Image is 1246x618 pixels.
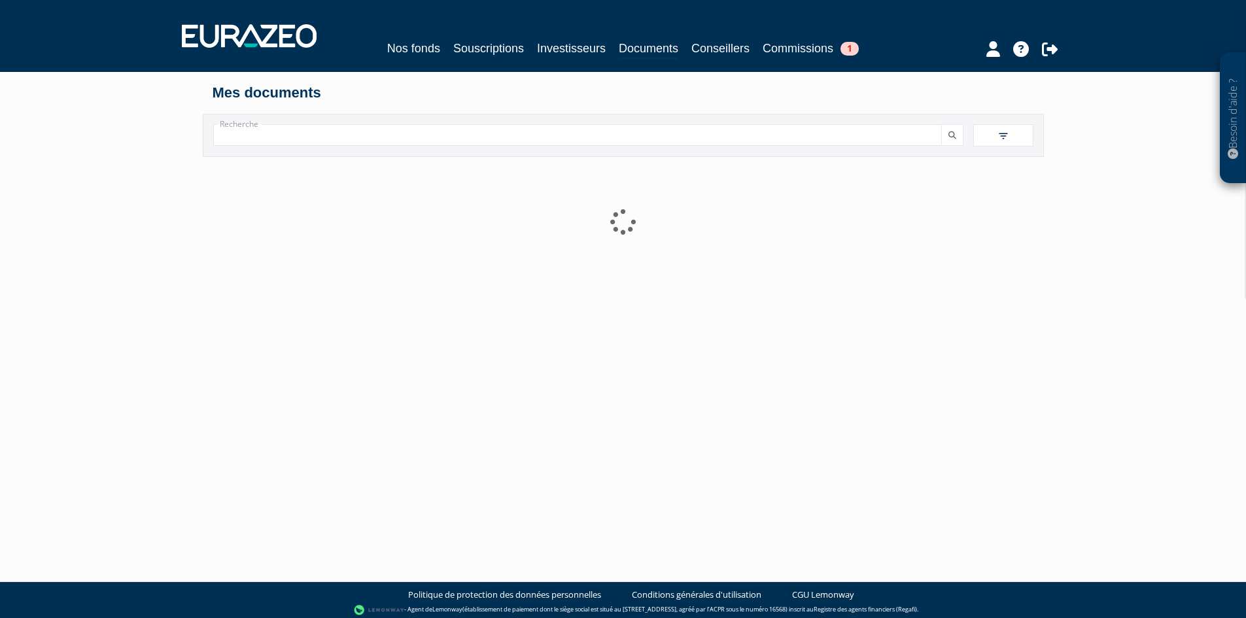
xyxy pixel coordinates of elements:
a: Documents [619,39,678,60]
div: - Agent de (établissement de paiement dont le siège social est situé au [STREET_ADDRESS], agréé p... [13,604,1233,617]
img: 1732889491-logotype_eurazeo_blanc_rvb.png [182,24,317,48]
a: Nos fonds [387,39,440,58]
a: Souscriptions [453,39,524,58]
a: Conditions générales d'utilisation [632,589,761,601]
a: Lemonway [432,606,462,614]
a: Conseillers [691,39,750,58]
img: filter.svg [997,130,1009,142]
a: Registre des agents financiers (Regafi) [814,606,917,614]
img: logo-lemonway.png [354,604,404,617]
a: Commissions1 [763,39,859,58]
a: Investisseurs [537,39,606,58]
a: CGU Lemonway [792,589,854,601]
span: 1 [840,42,859,56]
h4: Mes documents [213,85,1034,101]
a: Politique de protection des données personnelles [408,589,601,601]
input: Recherche [213,124,942,146]
p: Besoin d'aide ? [1226,60,1241,177]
